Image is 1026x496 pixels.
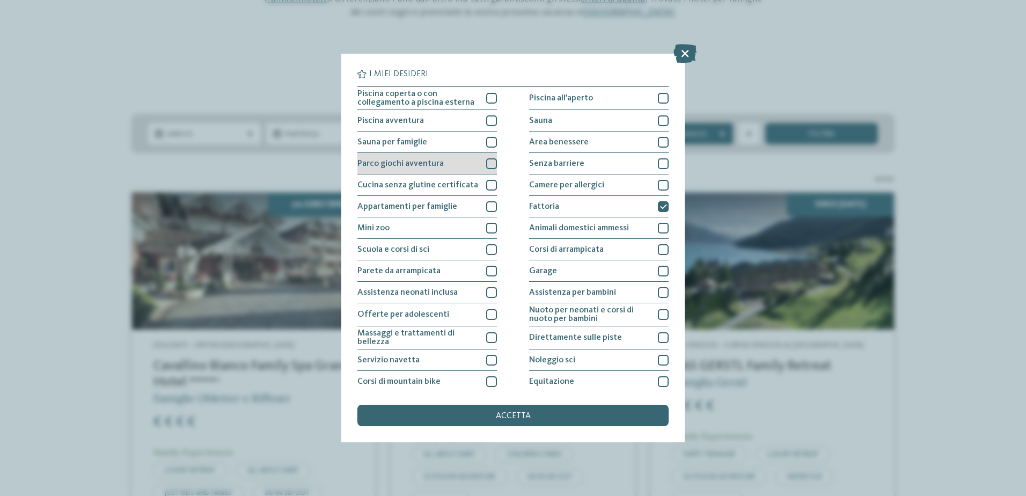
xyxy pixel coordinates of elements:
span: Assistenza per bambini [529,288,616,297]
span: Servizio navetta [357,356,420,364]
span: Appartamenti per famiglie [357,202,457,211]
span: Massaggi e trattamenti di bellezza [357,329,478,346]
span: Sauna per famiglie [357,138,427,147]
span: Equitazione [529,377,574,386]
span: Scuola e corsi di sci [357,245,429,254]
span: Camere per allergici [529,181,604,189]
span: Direttamente sulle piste [529,333,622,342]
span: Piscina coperta o con collegamento a piscina esterna [357,90,478,107]
span: Senza barriere [529,159,584,168]
span: Mini zoo [357,224,390,232]
span: Noleggio sci [529,356,575,364]
span: Animali domestici ammessi [529,224,629,232]
span: Piscina avventura [357,116,424,125]
span: Parco giochi avventura [357,159,444,168]
span: Corsi di arrampicata [529,245,604,254]
span: Sauna [529,116,552,125]
span: I miei desideri [369,70,428,78]
span: Assistenza neonati inclusa [357,288,458,297]
span: accetta [496,412,531,420]
span: Area benessere [529,138,589,147]
span: Garage [529,267,557,275]
span: Piscina all'aperto [529,94,593,103]
span: Parete da arrampicata [357,267,441,275]
span: Offerte per adolescenti [357,310,449,319]
span: Nuoto per neonati e corsi di nuoto per bambini [529,306,650,323]
span: Cucina senza glutine certificata [357,181,478,189]
span: Fattoria [529,202,559,211]
span: Corsi di mountain bike [357,377,441,386]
